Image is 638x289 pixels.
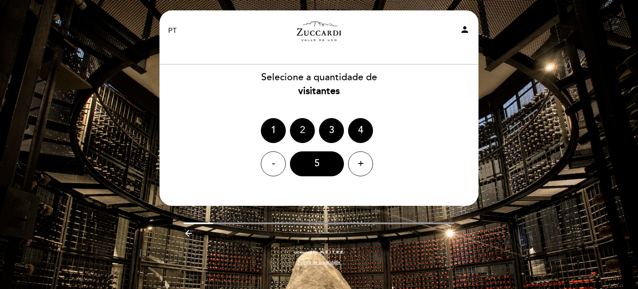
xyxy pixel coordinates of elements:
[294,249,344,255] a: powered by
[348,151,373,176] div: +
[261,151,286,176] div: -
[159,71,479,98] div: Selecione a quantidade de
[298,259,340,265] a: Política de privacidade
[184,228,194,238] i: arrow_backward
[319,118,344,143] div: 3
[261,118,286,143] div: 1
[290,118,315,143] div: 2
[267,20,371,42] a: Zuccardi Valle de Uco - Turismo
[290,151,344,176] div: 5
[294,249,318,255] span: powered by
[348,118,373,143] div: 4
[460,25,470,35] i: person
[460,25,470,37] button: person
[298,85,340,97] b: visitantes
[320,250,344,254] img: MEITRE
